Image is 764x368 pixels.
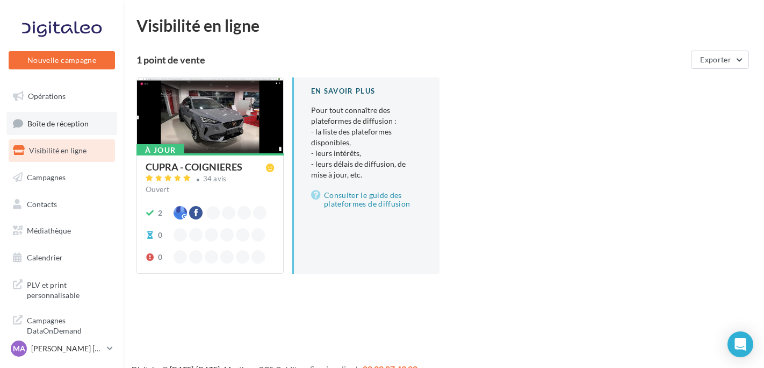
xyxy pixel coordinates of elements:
[311,105,422,180] p: Pour tout connaître des plateformes de diffusion :
[6,85,117,108] a: Opérations
[158,208,162,218] div: 2
[6,112,117,135] a: Boîte de réception
[311,159,422,180] li: - leurs délais de diffusion, de mise à jour, etc.
[203,175,227,182] div: 34 avis
[136,17,751,33] div: Visibilité en ligne
[27,253,63,262] span: Calendrier
[311,148,422,159] li: - leurs intérêts,
[136,144,184,156] div: À jour
[6,139,117,162] a: Visibilité en ligne
[6,246,117,269] a: Calendrier
[28,91,66,101] span: Opérations
[6,220,117,242] a: Médiathèque
[311,126,422,148] li: - la liste des plateformes disponibles,
[158,252,162,263] div: 0
[6,273,117,305] a: PLV et print personnalisable
[700,55,731,64] span: Exporter
[136,55,687,65] div: 1 point de vente
[146,185,169,194] span: Ouvert
[158,230,162,240] div: 0
[27,199,57,208] span: Contacts
[27,226,71,235] span: Médiathèque
[27,313,111,336] span: Campagnes DataOnDemand
[31,343,103,354] p: [PERSON_NAME] [PERSON_NAME]
[9,51,115,69] button: Nouvelle campagne
[27,173,66,182] span: Campagnes
[6,309,117,341] a: Campagnes DataOnDemand
[13,343,25,354] span: MA
[727,331,753,357] div: Open Intercom Messenger
[9,338,115,359] a: MA [PERSON_NAME] [PERSON_NAME]
[6,166,117,189] a: Campagnes
[311,189,422,210] a: Consulter le guide des plateformes de diffusion
[29,146,87,155] span: Visibilité en ligne
[146,162,242,172] div: CUPRA - COIGNIERES
[6,193,117,216] a: Contacts
[311,86,422,96] div: En savoir plus
[27,118,89,128] span: Boîte de réception
[146,173,275,186] a: 34 avis
[691,51,749,69] button: Exporter
[27,278,111,301] span: PLV et print personnalisable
